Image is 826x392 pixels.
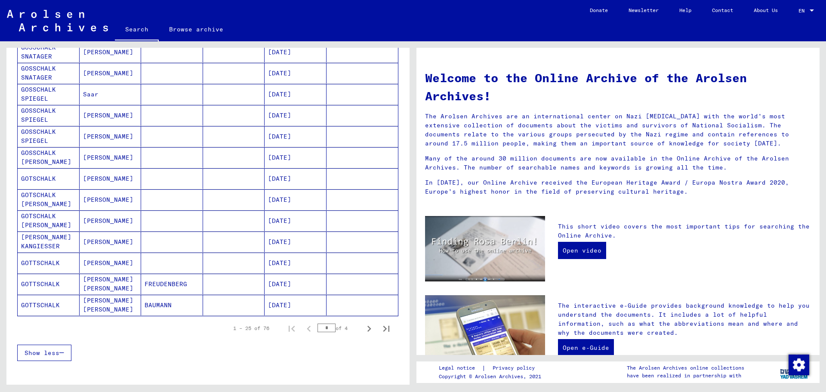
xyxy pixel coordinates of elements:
mat-cell: [DATE] [265,147,327,168]
mat-cell: [DATE] [265,42,327,62]
mat-cell: [PERSON_NAME] [PERSON_NAME] [80,295,142,315]
mat-cell: [DATE] [265,210,327,231]
p: The Arolsen Archives online collections [627,364,744,372]
mat-cell: [PERSON_NAME] [80,189,142,210]
mat-cell: BAUMANN [141,295,203,315]
mat-cell: GOTSCHALK [PERSON_NAME] [18,189,80,210]
mat-cell: GOSSCHALK SPIEGEL [18,126,80,147]
mat-cell: [DATE] [265,126,327,147]
p: The Arolsen Archives are an international center on Nazi [MEDICAL_DATA] with the world’s most ext... [425,112,811,148]
a: Privacy policy [486,364,545,373]
mat-cell: GOSSCHALK SNATAGER [18,63,80,83]
a: Open e-Guide [558,339,614,356]
mat-cell: GOSSCHALK SPIEGEL [18,84,80,105]
mat-cell: [PERSON_NAME] [80,253,142,273]
mat-cell: [DATE] [265,189,327,210]
mat-cell: [PERSON_NAME] [80,210,142,231]
mat-cell: [DATE] [265,231,327,252]
p: In [DATE], our Online Archive received the European Heritage Award / Europa Nostra Award 2020, Eu... [425,178,811,196]
mat-cell: GOSSCHALK SPIEGEL [18,105,80,126]
mat-cell: GOTTSCHALK [18,253,80,273]
div: of 4 [317,324,361,332]
button: Show less [17,345,71,361]
mat-cell: [DATE] [265,168,327,189]
mat-cell: [PERSON_NAME] [80,126,142,147]
p: Many of the around 30 million documents are now available in the Online Archive of the Arolsen Ar... [425,154,811,172]
mat-cell: [PERSON_NAME] [80,231,142,252]
mat-cell: [DATE] [265,63,327,83]
a: Legal notice [439,364,482,373]
mat-cell: [PERSON_NAME] [80,63,142,83]
mat-cell: [DATE] [265,253,327,273]
span: Show less [25,349,59,357]
mat-cell: [PERSON_NAME] [80,105,142,126]
button: Next page [361,320,378,337]
mat-cell: GOSSCHALK [PERSON_NAME] [18,147,80,168]
p: Copyright © Arolsen Archives, 2021 [439,373,545,380]
p: This short video covers the most important tips for searching the Online Archive. [558,222,811,240]
mat-cell: GOTTSCHALK [18,274,80,294]
mat-cell: [PERSON_NAME] [PERSON_NAME] [80,274,142,294]
div: | [439,364,545,373]
a: Search [115,19,159,41]
mat-cell: [PERSON_NAME] [80,168,142,189]
button: First page [283,320,300,337]
a: Browse archive [159,19,234,40]
img: Arolsen_neg.svg [7,10,108,31]
button: Previous page [300,320,317,337]
a: Open video [558,242,606,259]
mat-cell: [DATE] [265,105,327,126]
mat-cell: [DATE] [265,274,327,294]
p: have been realized in partnership with [627,372,744,380]
button: Last page [378,320,395,337]
mat-cell: Saar [80,84,142,105]
mat-cell: GOSSCHALK SNATAGER [18,42,80,62]
img: Change consent [789,355,809,375]
mat-cell: GOTSCHALK [18,168,80,189]
img: yv_logo.png [778,361,811,383]
mat-cell: GOTSCHALK [PERSON_NAME] [18,210,80,231]
mat-cell: GOTTSCHALK [18,295,80,315]
div: 1 – 25 of 76 [233,324,269,332]
mat-cell: GOTSCHALK [PERSON_NAME] KANGIESSER KANNENGIESSER [18,231,80,252]
img: video.jpg [425,216,545,281]
span: EN [798,8,808,14]
mat-cell: [DATE] [265,295,327,315]
mat-cell: [PERSON_NAME] [80,147,142,168]
h1: Welcome to the Online Archive of the Arolsen Archives! [425,69,811,105]
mat-cell: FREUDENBERG [141,274,203,294]
img: eguide.jpg [425,295,545,375]
mat-cell: [PERSON_NAME] [80,42,142,62]
p: The interactive e-Guide provides background knowledge to help you understand the documents. It in... [558,301,811,337]
mat-cell: [DATE] [265,84,327,105]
